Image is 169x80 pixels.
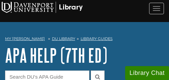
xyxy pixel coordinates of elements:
[5,36,45,42] a: My [PERSON_NAME]
[5,45,107,66] a: APA Help (7th Ed)
[2,2,83,13] img: Davenport University Logo
[81,36,113,41] a: Library Guides
[52,36,75,41] a: DU Library
[125,66,169,80] button: Library Chat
